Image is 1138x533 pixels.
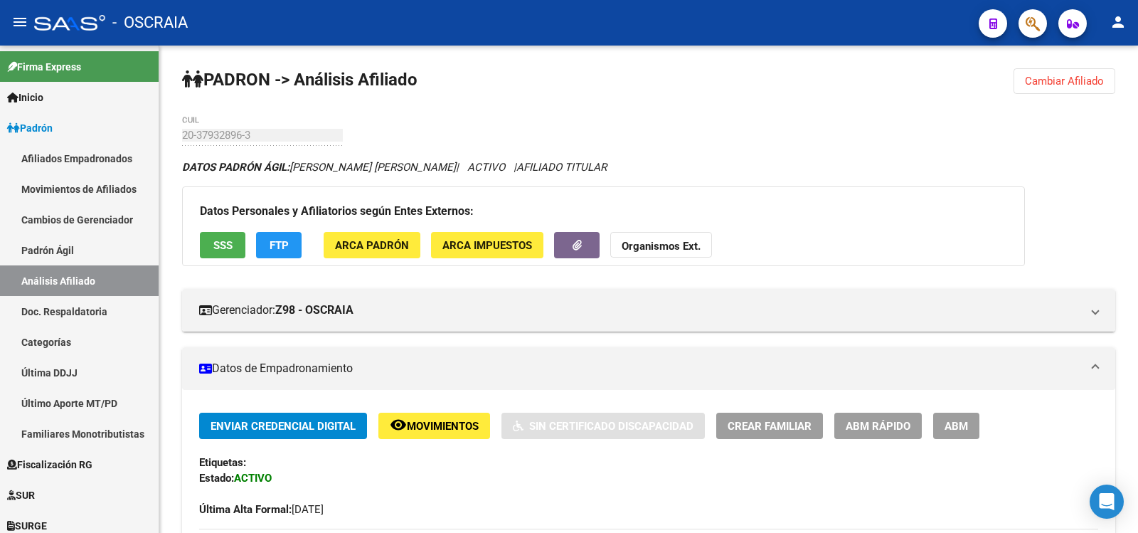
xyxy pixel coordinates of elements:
[442,239,532,252] span: ARCA Impuestos
[610,232,712,258] button: Organismos Ext.
[7,120,53,136] span: Padrón
[516,161,607,174] span: AFILIADO TITULAR
[1110,14,1127,31] mat-icon: person
[213,239,233,252] span: SSS
[1025,75,1104,88] span: Cambiar Afiliado
[182,161,607,174] i: | ACTIVO |
[846,420,910,433] span: ABM Rápido
[7,59,81,75] span: Firma Express
[199,456,246,469] strong: Etiquetas:
[199,413,367,439] button: Enviar Credencial Digital
[199,302,1081,318] mat-panel-title: Gerenciador:
[199,503,324,516] span: [DATE]
[1014,68,1115,94] button: Cambiar Afiliado
[933,413,979,439] button: ABM
[182,347,1115,390] mat-expansion-panel-header: Datos de Empadronamiento
[112,7,188,38] span: - OSCRAIA
[182,161,456,174] span: [PERSON_NAME] [PERSON_NAME]
[200,232,245,258] button: SSS
[431,232,543,258] button: ARCA Impuestos
[529,420,693,433] span: Sin Certificado Discapacidad
[182,289,1115,332] mat-expansion-panel-header: Gerenciador:Z98 - OSCRAIA
[234,472,272,485] strong: ACTIVO
[275,302,353,318] strong: Z98 - OSCRAIA
[378,413,490,439] button: Movimientos
[199,361,1081,376] mat-panel-title: Datos de Empadronamiento
[7,90,43,105] span: Inicio
[728,420,812,433] span: Crear Familiar
[211,420,356,433] span: Enviar Credencial Digital
[407,420,479,433] span: Movimientos
[11,14,28,31] mat-icon: menu
[200,201,1007,221] h3: Datos Personales y Afiliatorios según Entes Externos:
[270,239,289,252] span: FTP
[945,420,968,433] span: ABM
[1090,485,1124,519] div: Open Intercom Messenger
[335,239,409,252] span: ARCA Padrón
[501,413,705,439] button: Sin Certificado Discapacidad
[622,240,701,253] strong: Organismos Ext.
[7,487,35,503] span: SUR
[7,457,92,473] span: Fiscalización RG
[199,472,234,485] strong: Estado:
[199,503,292,516] strong: Última Alta Formal:
[324,232,420,258] button: ARCA Padrón
[256,232,302,258] button: FTP
[182,161,289,174] strong: DATOS PADRÓN ÁGIL:
[834,413,922,439] button: ABM Rápido
[390,416,407,433] mat-icon: remove_red_eye
[182,70,418,90] strong: PADRON -> Análisis Afiliado
[716,413,823,439] button: Crear Familiar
